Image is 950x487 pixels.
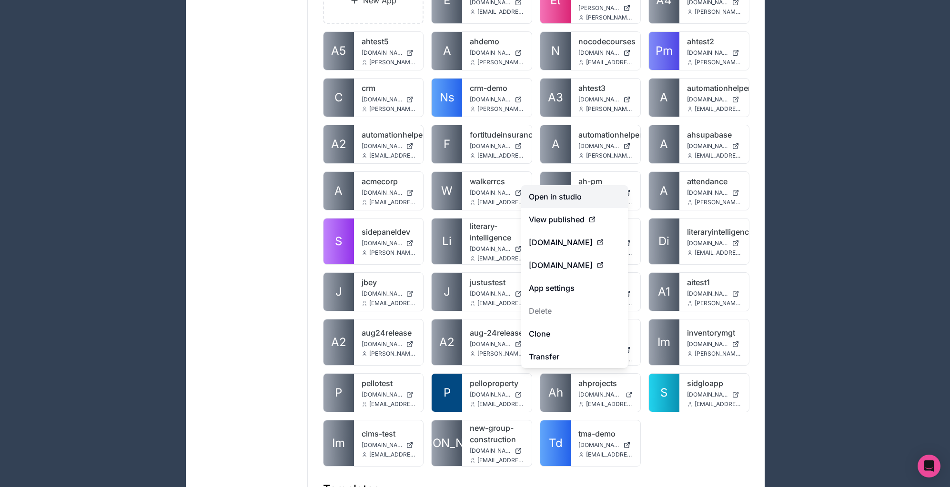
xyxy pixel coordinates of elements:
[470,340,511,348] span: [DOMAIN_NAME]
[470,391,511,398] span: [DOMAIN_NAME]
[540,32,571,70] a: N
[578,36,633,47] a: nocodecourses
[687,142,741,150] a: [DOMAIN_NAME]
[660,137,668,152] span: A
[649,32,679,70] a: Pm
[470,245,511,253] span: [DOMAIN_NAME]
[362,189,403,197] span: [DOMAIN_NAME]
[578,391,633,398] a: [DOMAIN_NAME]
[441,183,453,199] span: W
[362,327,416,338] a: aug24release
[687,391,728,398] span: [DOMAIN_NAME]
[687,378,741,389] a: sidgloapp
[369,152,416,159] span: [EMAIL_ADDRESS][DOMAIN_NAME]
[334,183,343,199] span: A
[470,447,524,455] a: [DOMAIN_NAME]
[470,391,524,398] a: [DOMAIN_NAME]
[470,290,524,298] a: [DOMAIN_NAME]
[362,176,416,187] a: acmecorp
[540,374,571,412] a: Ah
[529,214,585,225] span: View published
[578,49,633,57] a: [DOMAIN_NAME]
[586,105,633,113] span: [PERSON_NAME][EMAIL_ADDRESS][DOMAIN_NAME]
[362,142,403,150] span: [DOMAIN_NAME]
[687,277,741,288] a: aitest1
[658,234,669,249] span: Di
[432,125,462,163] a: F
[362,129,416,140] a: automationhelpers2
[470,189,524,197] a: [DOMAIN_NAME]
[660,385,667,400] span: S
[470,327,524,338] a: aug-24release
[470,277,524,288] a: justustest
[687,96,741,103] a: [DOMAIN_NAME]
[477,199,524,206] span: [EMAIL_ADDRESS][DOMAIN_NAME]
[586,400,633,408] span: [EMAIL_ADDRESS][DOMAIN_NAME]
[578,129,633,140] a: automationhelperscourses
[586,14,633,21] span: [PERSON_NAME][EMAIL_ADDRESS][DOMAIN_NAME]
[687,189,728,197] span: [DOMAIN_NAME]
[695,8,741,16] span: [PERSON_NAME][EMAIL_ADDRESS][DOMAIN_NAME]
[323,79,354,117] a: C
[649,79,679,117] a: A
[687,129,741,140] a: ahsupabase
[331,43,346,59] span: A5
[470,36,524,47] a: ahdemo
[660,183,668,199] span: A
[362,36,416,47] a: ahtest5
[477,400,524,408] span: [EMAIL_ADDRESS][DOMAIN_NAME]
[400,436,494,451] span: [PERSON_NAME]
[687,290,741,298] a: [DOMAIN_NAME]
[548,385,563,400] span: Ah
[470,142,511,150] span: [DOMAIN_NAME]
[369,199,416,206] span: [EMAIL_ADDRESS][DOMAIN_NAME]
[440,90,455,105] span: Ns
[362,391,416,398] a: [DOMAIN_NAME]
[578,4,633,12] a: [PERSON_NAME][DOMAIN_NAME]
[470,220,524,243] a: literary-intelligence
[649,374,679,412] a: S
[687,239,741,247] a: [DOMAIN_NAME]
[578,142,619,150] span: [DOMAIN_NAME]
[362,441,403,449] span: [DOMAIN_NAME]
[548,90,563,105] span: A3
[470,378,524,389] a: pelloproperty
[521,254,628,277] a: [DOMAIN_NAME]
[548,183,563,199] span: Ap
[521,277,628,299] a: App settings
[649,319,679,365] a: Im
[687,142,728,150] span: [DOMAIN_NAME]
[432,32,462,70] a: A
[335,234,342,249] span: S
[470,96,511,103] span: [DOMAIN_NAME]
[362,226,416,238] a: sidepaneldev
[369,400,416,408] span: [EMAIL_ADDRESS][DOMAIN_NAME]
[687,327,741,338] a: inventorymgt
[331,137,346,152] span: A2
[470,49,511,57] span: [DOMAIN_NAME]
[369,451,416,458] span: [EMAIL_ADDRESS][DOMAIN_NAME]
[334,90,343,105] span: C
[477,59,524,66] span: [PERSON_NAME][EMAIL_ADDRESS][DOMAIN_NAME]
[362,239,416,247] a: [DOMAIN_NAME]
[362,428,416,439] a: cims-test
[323,374,354,412] a: P
[521,345,628,368] a: Transfer
[695,249,741,257] span: [EMAIL_ADDRESS][DOMAIN_NAME]
[369,350,416,358] span: [PERSON_NAME][EMAIL_ADDRESS][DOMAIN_NAME]
[521,299,628,322] button: Delete
[362,290,403,298] span: [DOMAIN_NAME]
[323,319,354,365] a: A2
[432,172,462,210] a: W
[362,239,403,247] span: [DOMAIN_NAME]
[362,391,403,398] span: [DOMAIN_NAME]
[687,340,741,348] a: [DOMAIN_NAME]
[362,142,416,150] a: [DOMAIN_NAME]
[656,43,673,59] span: Pm
[362,378,416,389] a: pellotest
[578,428,633,439] a: tma-demo
[477,457,524,464] span: [EMAIL_ADDRESS][DOMAIN_NAME]
[323,219,354,264] a: S
[529,237,593,248] span: [DOMAIN_NAME]
[521,208,628,231] a: View published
